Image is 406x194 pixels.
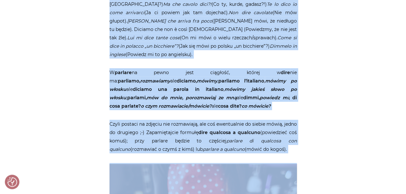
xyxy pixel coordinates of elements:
[7,177,17,187] button: Preferencje co do zgód
[127,95,237,101] strong: parlami,
[203,146,245,152] em: parlare a qualcuno
[260,95,288,101] em: powiedz mi
[109,86,297,101] strong: mówimy jakieś słowo po włosku
[163,1,212,7] em: Ma che cavolo dici?!
[140,78,170,84] em: rozmawiamy
[109,138,297,152] em: parlare di qualcosa con qualcuno
[109,68,297,110] p: W na pewno jest ciągłość, której w nie ma: ale ; , ale , ; ale ale
[281,70,290,75] strong: dire
[218,78,265,84] strong: parliamo l’italiano
[229,10,273,15] em: Non dire cavolate
[109,43,297,57] em: Dimmelo in inglese
[7,177,17,187] img: Revisit consent button
[127,18,212,24] em: [PERSON_NAME] che arriva fra poco
[197,78,217,84] em: mówimy
[109,78,297,92] strong: mówimy po włosku
[133,86,224,92] strong: diciamo una parola in italiano
[198,130,260,135] strong: dire qualcosa a qualcuno
[147,95,237,101] em: mów do mnie, porozmawiaj ze mną
[115,70,132,75] strong: parlare
[109,1,297,15] em: Te lo dico io come arrivarci
[109,35,297,49] em: Come si dice in polacco „un bicchiere”?
[141,103,212,109] em: o czym rozmawiacie/mówicie?
[127,35,180,41] em: Lui mi dice tante cose
[218,103,271,109] strong: cosa dite?
[118,78,170,84] strong: parliamo,
[109,120,297,153] p: Czyli postaci na zdjęciu nie rozmawiają, ale coś ewentualnie do siebie mówią, jedno do drugiego ;...
[177,78,217,84] strong: diciamo,
[242,103,271,109] em: co mówicie?
[109,95,297,109] strong: dimmi, ; di cosa parlate?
